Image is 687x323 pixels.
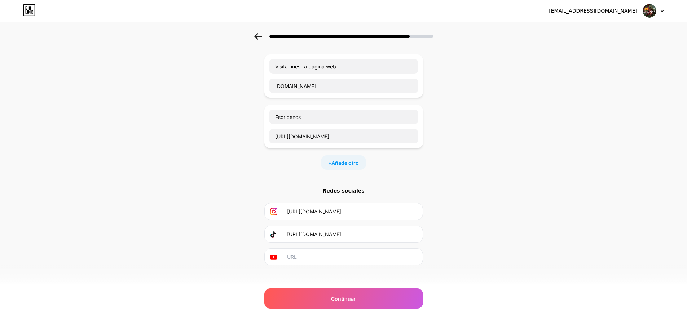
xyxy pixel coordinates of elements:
[287,226,418,242] input: URL
[549,8,637,14] font: [EMAIL_ADDRESS][DOMAIN_NAME]
[331,160,359,166] font: Añade otro
[269,79,418,93] input: URL
[287,203,418,220] input: URL
[643,4,656,18] img: Ana María Pérez Arévalo
[269,59,418,74] input: Nombre del enlace
[287,249,418,265] input: URL
[331,296,356,302] font: Continuar
[269,129,418,143] input: URL
[322,188,364,194] font: Redes sociales
[328,160,331,166] font: +
[269,110,418,124] input: Link name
